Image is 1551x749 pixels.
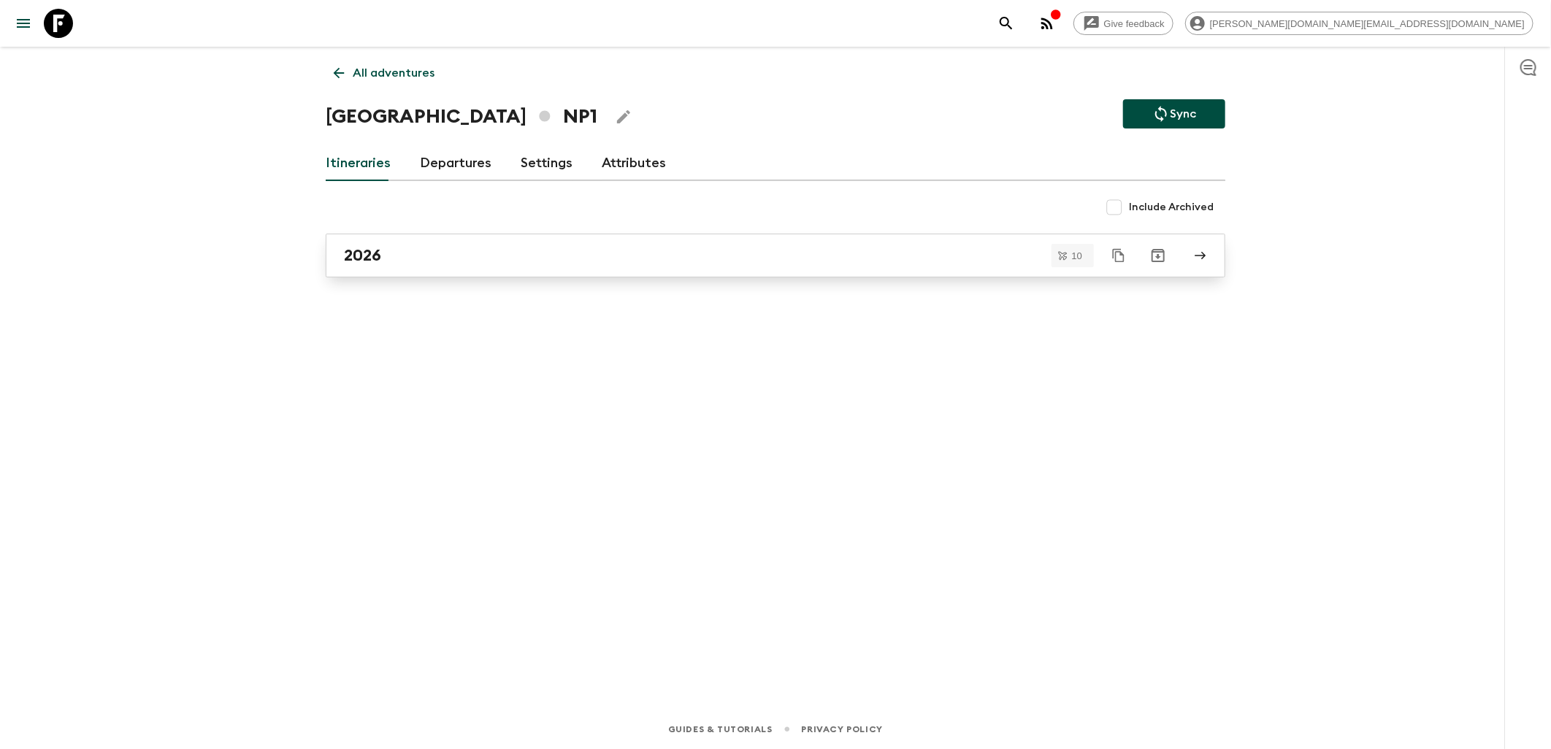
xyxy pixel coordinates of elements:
[353,64,434,82] p: All adventures
[344,246,381,265] h2: 2026
[9,9,38,38] button: menu
[602,146,666,181] a: Attributes
[1202,18,1533,29] span: [PERSON_NAME][DOMAIN_NAME][EMAIL_ADDRESS][DOMAIN_NAME]
[326,234,1225,277] a: 2026
[420,146,491,181] a: Departures
[609,102,638,131] button: Edit Adventure Title
[1096,18,1173,29] span: Give feedback
[1170,105,1196,123] p: Sync
[1063,251,1091,261] span: 10
[1185,12,1533,35] div: [PERSON_NAME][DOMAIN_NAME][EMAIL_ADDRESS][DOMAIN_NAME]
[326,58,443,88] a: All adventures
[668,721,773,737] a: Guides & Tutorials
[1123,99,1225,128] button: Sync adventure departures to the booking engine
[1144,241,1173,270] button: Archive
[1073,12,1173,35] a: Give feedback
[326,102,597,131] h1: [GEOGRAPHIC_DATA] NP1
[992,9,1021,38] button: search adventures
[1129,200,1214,215] span: Include Archived
[802,721,883,737] a: Privacy Policy
[1106,242,1132,269] button: Duplicate
[521,146,572,181] a: Settings
[326,146,391,181] a: Itineraries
